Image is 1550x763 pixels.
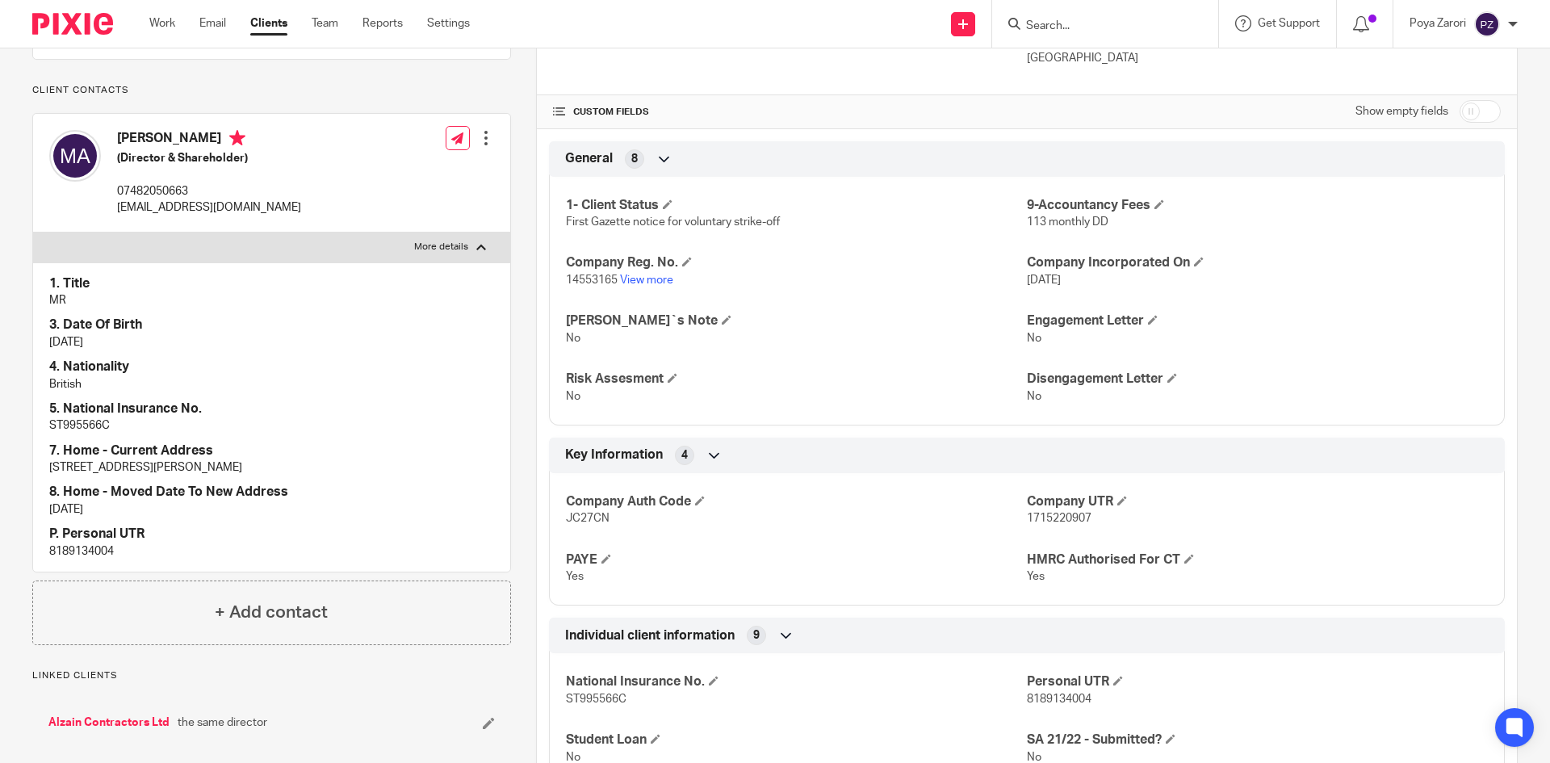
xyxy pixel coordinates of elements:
h4: 8. Home - Moved Date To New Address [49,484,494,501]
p: [DATE] [49,501,494,518]
span: Key Information [565,446,663,463]
h4: [PERSON_NAME] [117,130,301,150]
span: First Gazette notice for voluntary strike-off [566,216,780,228]
h5: (Director & Shareholder) [117,150,301,166]
h4: 3. Date Of Birth [49,317,494,333]
h4: HMRC Authorised For CT [1027,551,1488,568]
a: Alzain Contractors Ltd [48,715,170,731]
a: Work [149,15,175,31]
p: 07482050663 [117,183,301,199]
span: No [1027,333,1041,344]
h4: 4. Nationality [49,358,494,375]
span: [DATE] [1027,275,1061,286]
span: 1715220907 [1027,513,1091,524]
h4: PAYE [566,551,1027,568]
h4: 7. Home - Current Address [49,442,494,459]
span: No [1027,752,1041,763]
a: Team [312,15,338,31]
h4: [PERSON_NAME]`s Note [566,312,1027,329]
span: 8189134004 [1027,694,1091,705]
p: Linked clients [32,669,511,682]
h4: P. Personal UTR [49,526,494,543]
span: Yes [566,571,584,582]
h4: Company Reg. No. [566,254,1027,271]
p: [STREET_ADDRESS][PERSON_NAME] [49,459,494,476]
span: Individual client information [565,627,735,644]
span: No [566,391,580,402]
h4: Risk Assesment [566,371,1027,388]
img: svg%3E [49,130,101,182]
span: 4 [681,447,688,463]
span: No [566,333,580,344]
p: MR [49,292,494,308]
p: ST995566C [49,417,494,434]
p: More details [414,241,468,254]
h4: + Add contact [215,600,328,625]
h4: 5. National Insurance No. [49,400,494,417]
span: 8 [631,151,638,167]
p: [DATE] [49,334,494,350]
p: [GEOGRAPHIC_DATA] [1027,50,1501,66]
a: Email [199,15,226,31]
h4: 1. Title [49,275,494,292]
h4: Disengagement Letter [1027,371,1488,388]
p: [EMAIL_ADDRESS][DOMAIN_NAME] [117,199,301,216]
p: Client contacts [32,84,511,97]
span: Get Support [1258,18,1320,29]
a: Reports [362,15,403,31]
img: Pixie [32,13,113,35]
span: 113 monthly DD [1027,216,1108,228]
p: 8189134004 [49,543,494,560]
h4: Company UTR [1027,493,1488,510]
h4: 1- Client Status [566,197,1027,214]
span: ST995566C [566,694,626,705]
span: No [1027,391,1041,402]
span: Yes [1027,571,1045,582]
span: General [565,150,613,167]
a: Settings [427,15,470,31]
label: Show empty fields [1355,103,1448,119]
span: 14553165 [566,275,618,286]
h4: Personal UTR [1027,673,1488,690]
span: the same director [178,715,267,731]
a: Clients [250,15,287,31]
span: No [566,752,580,763]
h4: Engagement Letter [1027,312,1488,329]
h4: Company Incorporated On [1027,254,1488,271]
a: View more [620,275,673,286]
p: Poya Zarori [1410,15,1466,31]
h4: 9-Accountancy Fees [1027,197,1488,214]
input: Search [1024,19,1170,34]
i: Primary [229,130,245,146]
h4: SA 21/22 - Submitted? [1027,732,1488,748]
p: British [49,376,494,392]
img: svg%3E [1474,11,1500,37]
h4: CUSTOM FIELDS [553,106,1027,119]
h4: Student Loan [566,732,1027,748]
h4: Company Auth Code [566,493,1027,510]
span: 9 [753,627,760,644]
span: JC27CN [566,513,610,524]
h4: National Insurance No. [566,673,1027,690]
